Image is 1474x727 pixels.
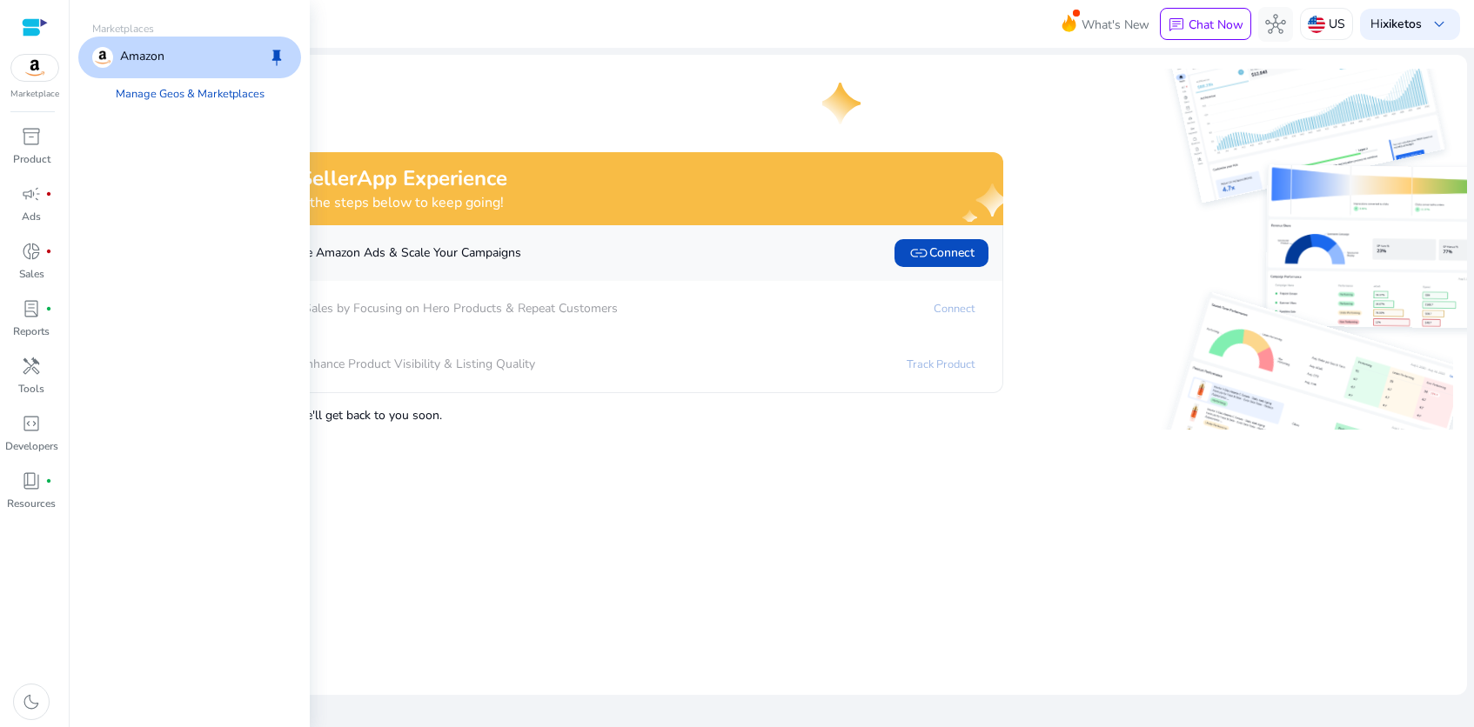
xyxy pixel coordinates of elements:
[894,239,988,267] button: linkConnect
[908,243,929,263] span: link
[120,47,164,68] p: Amazon
[153,166,507,191] h2: Maximize your SellerApp Experience
[178,299,618,317] p: Boost Sales by Focusing on Hero Products & Repeat Customers
[1308,16,1325,33] img: us.svg
[7,496,56,511] p: Resources
[153,195,507,211] h4: Almost there! Complete the steps below to keep going!
[11,55,58,81] img: amazon.svg
[1383,16,1422,32] b: xiketos
[1258,7,1293,42] button: hub
[22,209,41,224] p: Ads
[45,248,52,255] span: fiber_manual_record
[45,305,52,312] span: fiber_manual_record
[45,477,52,484] span: fiber_manual_record
[178,355,535,373] p: Enhance Product Visibility & Listing Quality
[10,88,59,101] p: Marketplace
[19,266,44,282] p: Sales
[92,47,113,68] img: amazon.svg
[13,323,50,339] p: Reports
[21,413,42,434] span: code_blocks
[893,350,988,378] a: Track Product
[1189,17,1243,33] p: Chat Now
[1082,10,1149,40] span: What's New
[21,691,42,712] span: dark_mode
[1370,18,1422,30] p: Hi
[13,151,50,167] p: Product
[18,381,44,397] p: Tools
[1265,14,1286,35] span: hub
[21,356,42,377] span: handyman
[21,183,42,204] span: campaign
[78,21,301,37] p: Marketplaces
[1168,17,1185,34] span: chat
[1329,9,1345,39] p: US
[908,243,975,263] span: Connect
[822,83,864,124] img: one-star.svg
[178,243,521,262] p: Automate Amazon Ads & Scale Your Campaigns
[266,47,287,68] span: keep
[1429,14,1450,35] span: keyboard_arrow_down
[21,126,42,147] span: inventory_2
[1160,8,1251,41] button: chatChat Now
[5,438,58,454] p: Developers
[45,190,52,197] span: fiber_manual_record
[102,78,278,110] a: Manage Geos & Marketplaces
[132,399,1003,424] p: , and we'll get back to you soon.
[21,470,42,491] span: book_4
[920,295,988,323] a: Connect
[21,241,42,262] span: donut_small
[21,298,42,319] span: lab_profile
